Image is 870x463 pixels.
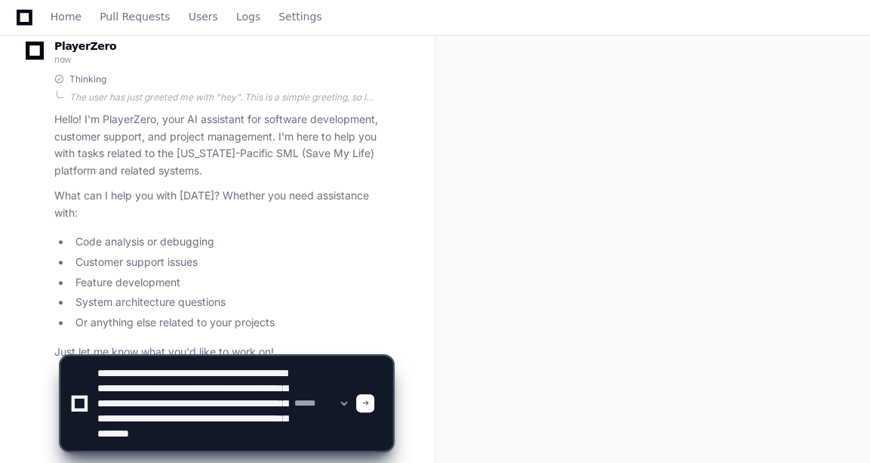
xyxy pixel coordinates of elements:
[100,12,170,21] span: Pull Requests
[69,73,106,85] span: Thinking
[71,233,392,251] li: Code analysis or debugging
[236,12,260,21] span: Logs
[51,12,81,21] span: Home
[69,91,392,103] div: The user has just greeted me with "hey". This is a simple greeting, so I should respond in a frie...
[54,42,116,51] span: PlayerZero
[71,254,392,271] li: Customer support issues
[71,274,392,292] li: Feature development
[71,294,392,311] li: System architecture questions
[54,111,392,180] p: Hello! I'm PlayerZero, your AI assistant for software development, customer support, and project ...
[189,12,218,21] span: Users
[71,314,392,332] li: Or anything else related to your projects
[54,187,392,222] p: What can I help you with [DATE]? Whether you need assistance with:
[54,54,72,65] span: now
[278,12,321,21] span: Settings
